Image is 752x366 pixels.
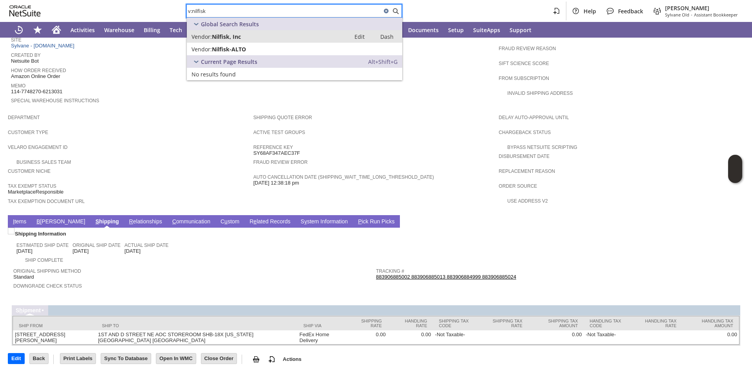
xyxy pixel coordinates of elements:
[267,355,277,364] img: add-record.svg
[13,283,82,289] a: Downgrade Check Status
[212,33,241,40] span: Nilfisk, Inc
[14,25,23,34] svg: Recent Records
[11,98,99,103] a: Special Warehouse Instructions
[688,319,733,328] div: Handling Tax Amount
[96,218,99,225] span: S
[129,218,133,225] span: R
[94,218,121,226] a: Shipping
[139,22,165,38] a: Billing
[224,218,228,225] span: u
[499,169,555,174] a: Replacement reason
[499,115,569,120] a: Delay Auto-Approval Until
[728,155,742,183] iframe: Click here to launch Oracle Guided Learning Help Panel
[499,76,549,81] a: From Subscription
[507,198,548,204] a: Use Address V2
[8,145,67,150] a: Velaro Engagement ID
[13,274,34,280] span: Standard
[187,30,402,43] a: Vendor:Nilfisk, IncEdit: Dash:
[172,218,176,225] span: C
[99,22,139,38] a: Warehouse
[170,218,212,226] a: Communication
[343,330,388,344] td: 0.00
[391,6,400,16] svg: Search
[13,268,81,274] a: Original Shipping Method
[356,218,396,226] a: Pick Run Picks
[487,319,522,328] div: Shipping Tax Rate
[8,130,48,135] a: Customer Type
[104,26,134,34] span: Warehouse
[192,71,236,78] span: No results found
[682,330,739,344] td: 0.00
[253,115,312,120] a: Shipping Quote Error
[11,218,28,226] a: Items
[358,218,362,225] span: P
[253,145,293,150] a: Reference Key
[368,58,398,65] span: Alt+Shift+G
[298,330,343,344] td: FedEx Home Delivery
[11,37,22,43] a: Site
[639,319,676,328] div: Handling Tax Rate
[8,353,24,364] input: Edit
[443,22,468,38] a: Setup
[510,26,531,34] span: Support
[101,353,151,364] input: Sync To Database
[584,7,596,15] span: Help
[499,183,537,189] a: Order Source
[665,12,689,18] span: Sylvane Old
[16,243,69,248] a: Estimated Ship Date
[499,154,550,159] a: Disbursement Date
[11,83,25,89] a: Memo
[253,218,257,225] span: e
[201,20,259,28] span: Global Search Results
[499,61,549,66] a: Sift Science Score
[11,53,41,58] a: Created By
[280,356,305,362] a: Actions
[304,218,307,225] span: y
[187,6,381,16] input: Search
[72,248,89,254] span: [DATE]
[299,218,350,226] a: System Information
[694,12,738,18] span: Assistant Bookkeeper
[8,169,51,174] a: Customer Niche
[499,130,551,135] a: Chargeback Status
[304,323,338,328] div: Ship Via
[52,25,61,34] svg: Home
[125,248,141,254] span: [DATE]
[403,22,443,38] a: Documents
[170,26,182,34] span: Tech
[376,274,516,280] a: 883906885002 883906885013 883906884999 883906885024
[8,228,14,234] img: Unchecked
[201,58,257,65] span: Current Page Results
[11,58,39,64] span: Netsuite Bot
[408,26,439,34] span: Documents
[19,307,23,313] span: h
[468,22,505,38] a: SuiteApps
[253,159,308,165] a: Fraud Review Error
[70,26,95,34] span: Activities
[433,330,481,344] td: -Not Taxable-
[102,323,291,328] div: Ship To
[665,4,738,12] span: [PERSON_NAME]
[8,183,56,189] a: Tax Exempt Status
[16,159,71,165] a: Business Sales Team
[212,45,246,53] span: Nilfisk-ALTO
[448,26,464,34] span: Setup
[346,32,373,41] a: Edit:
[187,68,402,80] a: No results found
[253,180,299,186] span: [DATE] 12:38:18 pm
[11,89,63,95] span: 114-7748270-6213031
[72,243,120,248] a: Original Ship Date
[96,330,297,344] td: 1ST AND D STREET NE AOC STOREROOM SHB-18X [US_STATE][GEOGRAPHIC_DATA] [GEOGRAPHIC_DATA]
[584,330,634,344] td: -Not Taxable-
[253,130,305,135] a: Active Test Groups
[691,12,692,18] span: -
[590,319,628,328] div: Handling Tax Code
[8,115,40,120] a: Department
[187,43,402,55] a: Vendor:Nilfisk-ALTOEdit: Dash:
[534,319,578,328] div: Shipping Tax Amount
[473,26,500,34] span: SuiteApps
[728,169,742,183] span: Oracle Guided Learning Widget. To move around, please hold and drag
[251,355,261,364] img: print.svg
[34,218,87,226] a: B[PERSON_NAME]
[11,68,66,73] a: How Order Received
